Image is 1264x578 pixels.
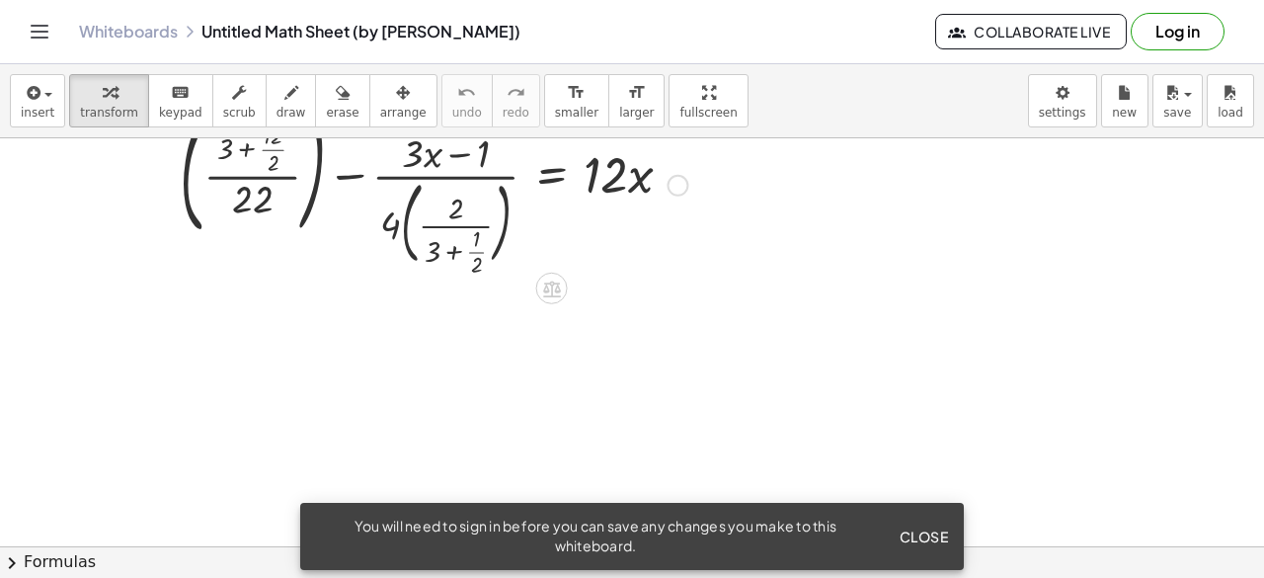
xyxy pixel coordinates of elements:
button: redoredo [492,74,540,127]
i: undo [457,81,476,105]
span: load [1218,106,1243,120]
button: arrange [369,74,437,127]
button: draw [266,74,317,127]
button: scrub [212,74,267,127]
span: insert [21,106,54,120]
span: redo [503,106,529,120]
span: undo [452,106,482,120]
span: arrange [380,106,427,120]
button: keyboardkeypad [148,74,213,127]
i: format_size [627,81,646,105]
span: fullscreen [679,106,737,120]
i: keyboard [171,81,190,105]
div: You will need to sign in before you can save any changes you make to this whiteboard. [316,517,875,556]
span: transform [80,106,138,120]
button: Toggle navigation [24,16,55,47]
span: new [1112,106,1137,120]
button: Collaborate Live [935,14,1127,49]
i: format_size [567,81,586,105]
span: scrub [223,106,256,120]
span: keypad [159,106,202,120]
span: draw [276,106,306,120]
span: smaller [555,106,598,120]
button: format_sizelarger [608,74,665,127]
i: redo [507,81,525,105]
button: Log in [1131,13,1224,50]
button: save [1152,74,1203,127]
button: load [1207,74,1254,127]
span: erase [326,106,358,120]
button: settings [1028,74,1097,127]
button: new [1101,74,1148,127]
button: insert [10,74,65,127]
span: Collaborate Live [952,23,1110,41]
button: format_sizesmaller [544,74,609,127]
button: undoundo [441,74,493,127]
button: transform [69,74,149,127]
button: erase [315,74,369,127]
span: save [1163,106,1191,120]
span: Close [899,528,948,545]
a: Whiteboards [79,22,178,41]
button: fullscreen [669,74,748,127]
span: settings [1039,106,1086,120]
span: larger [619,106,654,120]
div: Apply the same math to both sides of the equation [536,273,568,304]
button: Close [891,519,956,554]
